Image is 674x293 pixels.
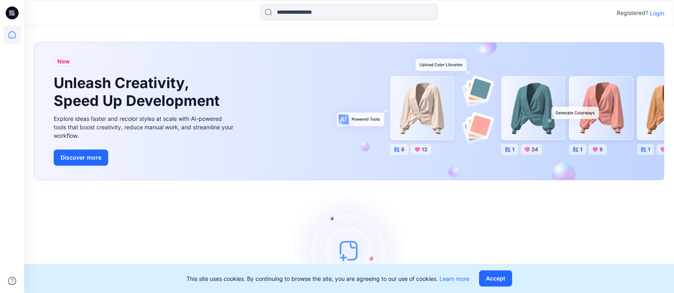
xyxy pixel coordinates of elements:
[479,270,512,287] button: Accept
[57,57,70,66] span: New
[440,275,469,282] a: Learn more
[54,150,235,166] a: Discover more
[54,150,108,166] button: Discover more
[54,114,235,140] div: Explore ideas faster and recolor styles at scale with AI-powered tools that boost creativity, red...
[54,74,223,109] h1: Unleash Creativity, Speed Up Development
[617,8,648,18] p: Registered?
[186,274,469,283] p: This site uses cookies. By continuing to browse the site, you are agreeing to our use of cookies.
[650,9,664,17] p: Login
